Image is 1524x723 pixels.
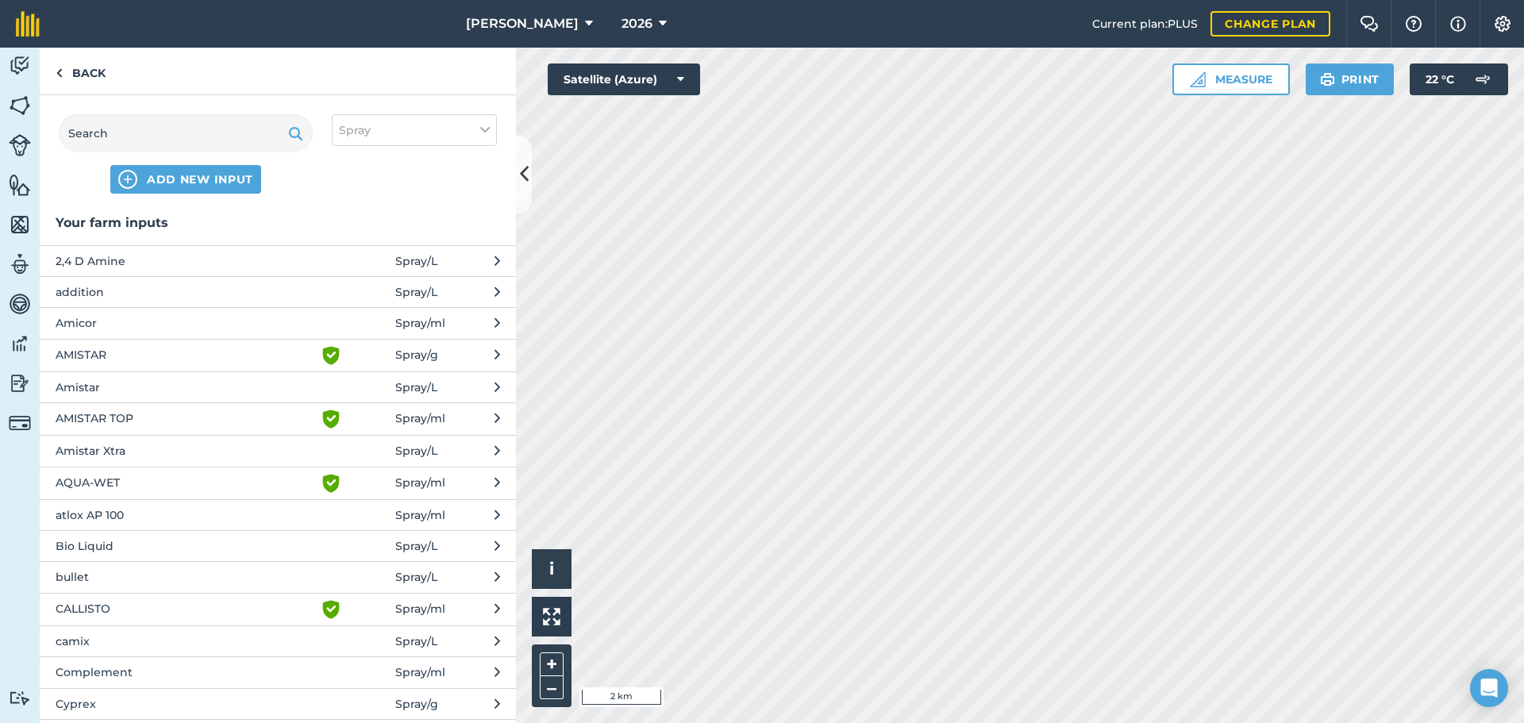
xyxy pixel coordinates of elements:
[40,371,516,402] button: Amistar Spray/L
[466,14,579,33] span: [PERSON_NAME]
[9,412,31,434] img: svg+xml;base64,PD94bWwgdmVyc2lvbj0iMS4wIiBlbmNvZGluZz0idXRmLTgiPz4KPCEtLSBHZW5lcmF0b3I6IEFkb2JlIE...
[395,314,445,332] span: Spray / ml
[40,339,516,371] button: AMISTAR Spray/g
[1404,16,1423,32] img: A question mark icon
[395,410,445,429] span: Spray / ml
[110,165,261,194] button: ADD NEW INPUT
[40,276,516,307] button: addition Spray/L
[1360,16,1379,32] img: Two speech bubbles overlapping with the left bubble in the forefront
[1426,63,1454,95] span: 22 ° C
[56,442,315,460] span: Amistar Xtra
[9,94,31,117] img: svg+xml;base64,PHN2ZyB4bWxucz0iaHR0cDovL3d3dy53My5vcmcvMjAwMC9zdmciIHdpZHRoPSI1NiIgaGVpZ2h0PSI2MC...
[56,252,315,270] span: 2,4 D Amine
[56,379,315,396] span: Amistar
[9,332,31,356] img: svg+xml;base64,PD94bWwgdmVyc2lvbj0iMS4wIiBlbmNvZGluZz0idXRmLTgiPz4KPCEtLSBHZW5lcmF0b3I6IEFkb2JlIE...
[40,530,516,561] button: Bio Liquid Spray/L
[56,346,315,365] span: AMISTAR
[56,600,315,619] span: CALLISTO
[56,537,315,555] span: Bio Liquid
[40,561,516,592] button: bullet Spray/L
[543,608,560,625] img: Four arrows, one pointing top left, one top right, one bottom right and the last bottom left
[40,656,516,687] button: Complement Spray/ml
[1467,63,1499,95] img: svg+xml;base64,PD94bWwgdmVyc2lvbj0iMS4wIiBlbmNvZGluZz0idXRmLTgiPz4KPCEtLSBHZW5lcmF0b3I6IEFkb2JlIE...
[532,549,571,589] button: i
[40,213,516,233] h3: Your farm inputs
[332,114,497,146] button: Spray
[395,283,437,301] span: Spray / L
[9,54,31,78] img: svg+xml;base64,PD94bWwgdmVyc2lvbj0iMS4wIiBlbmNvZGluZz0idXRmLTgiPz4KPCEtLSBHZW5lcmF0b3I6IEFkb2JlIE...
[540,676,564,699] button: –
[540,652,564,676] button: +
[40,467,516,499] button: AQUA-WET Spray/ml
[395,600,445,619] span: Spray / ml
[1172,63,1290,95] button: Measure
[1450,14,1466,33] img: svg+xml;base64,PHN2ZyB4bWxucz0iaHR0cDovL3d3dy53My5vcmcvMjAwMC9zdmciIHdpZHRoPSIxNyIgaGVpZ2h0PSIxNy...
[40,307,516,338] button: Amicor Spray/ml
[56,63,63,83] img: svg+xml;base64,PHN2ZyB4bWxucz0iaHR0cDovL3d3dy53My5vcmcvMjAwMC9zdmciIHdpZHRoPSI5IiBoZWlnaHQ9IjI0Ii...
[40,245,516,276] button: 2,4 D Amine Spray/L
[147,171,253,187] span: ADD NEW INPUT
[40,499,516,530] button: atlox AP 100 Spray/ml
[9,213,31,237] img: svg+xml;base64,PHN2ZyB4bWxucz0iaHR0cDovL3d3dy53My5vcmcvMjAwMC9zdmciIHdpZHRoPSI1NiIgaGVpZ2h0PSI2MC...
[1190,71,1206,87] img: Ruler icon
[395,695,438,713] span: Spray / g
[288,124,303,143] img: svg+xml;base64,PHN2ZyB4bWxucz0iaHR0cDovL3d3dy53My5vcmcvMjAwMC9zdmciIHdpZHRoPSIxOSIgaGVpZ2h0PSIyNC...
[56,474,315,493] span: AQUA-WET
[9,252,31,276] img: svg+xml;base64,PD94bWwgdmVyc2lvbj0iMS4wIiBlbmNvZGluZz0idXRmLTgiPz4KPCEtLSBHZW5lcmF0b3I6IEFkb2JlIE...
[40,593,516,625] button: CALLISTO Spray/ml
[395,252,437,270] span: Spray / L
[9,134,31,156] img: svg+xml;base64,PD94bWwgdmVyc2lvbj0iMS4wIiBlbmNvZGluZz0idXRmLTgiPz4KPCEtLSBHZW5lcmF0b3I6IEFkb2JlIE...
[56,410,315,429] span: AMISTAR TOP
[9,292,31,316] img: svg+xml;base64,PD94bWwgdmVyc2lvbj0iMS4wIiBlbmNvZGluZz0idXRmLTgiPz4KPCEtLSBHZW5lcmF0b3I6IEFkb2JlIE...
[339,121,371,139] span: Spray
[59,114,313,152] input: Search
[118,170,137,189] img: svg+xml;base64,PHN2ZyB4bWxucz0iaHR0cDovL3d3dy53My5vcmcvMjAwMC9zdmciIHdpZHRoPSIxNCIgaGVpZ2h0PSIyNC...
[395,537,437,555] span: Spray / L
[56,314,315,332] span: Amicor
[395,442,437,460] span: Spray / L
[395,663,445,681] span: Spray / ml
[16,11,40,37] img: fieldmargin Logo
[56,283,315,301] span: addition
[395,474,445,493] span: Spray / ml
[40,435,516,466] button: Amistar Xtra Spray/L
[56,663,315,681] span: Complement
[395,346,438,365] span: Spray / g
[9,173,31,197] img: svg+xml;base64,PHN2ZyB4bWxucz0iaHR0cDovL3d3dy53My5vcmcvMjAwMC9zdmciIHdpZHRoPSI1NiIgaGVpZ2h0PSI2MC...
[395,379,437,396] span: Spray / L
[395,633,437,650] span: Spray / L
[56,633,315,650] span: camix
[1470,669,1508,707] div: Open Intercom Messenger
[622,14,652,33] span: 2026
[1306,63,1395,95] button: Print
[56,506,315,524] span: atlox AP 100
[1410,63,1508,95] button: 22 °C
[9,690,31,706] img: svg+xml;base64,PD94bWwgdmVyc2lvbj0iMS4wIiBlbmNvZGluZz0idXRmLTgiPz4KPCEtLSBHZW5lcmF0b3I6IEFkb2JlIE...
[56,695,315,713] span: Cyprex
[549,559,554,579] span: i
[1210,11,1330,37] a: Change plan
[40,48,121,94] a: Back
[40,402,516,435] button: AMISTAR TOP Spray/ml
[40,688,516,719] button: Cyprex Spray/g
[1493,16,1512,32] img: A cog icon
[56,568,315,586] span: bullet
[395,506,445,524] span: Spray / ml
[9,371,31,395] img: svg+xml;base64,PD94bWwgdmVyc2lvbj0iMS4wIiBlbmNvZGluZz0idXRmLTgiPz4KPCEtLSBHZW5lcmF0b3I6IEFkb2JlIE...
[1092,15,1198,33] span: Current plan : PLUS
[1320,70,1335,89] img: svg+xml;base64,PHN2ZyB4bWxucz0iaHR0cDovL3d3dy53My5vcmcvMjAwMC9zdmciIHdpZHRoPSIxOSIgaGVpZ2h0PSIyNC...
[40,625,516,656] button: camix Spray/L
[548,63,700,95] button: Satellite (Azure)
[395,568,437,586] span: Spray / L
